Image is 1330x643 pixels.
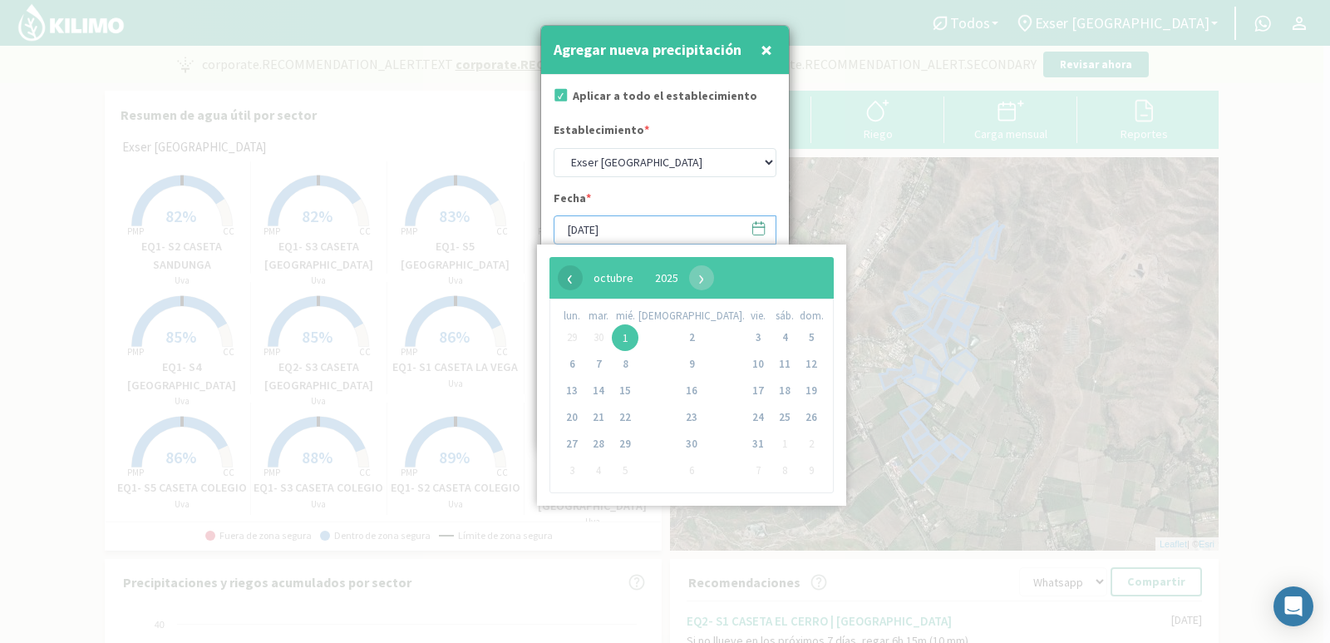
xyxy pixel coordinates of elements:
[761,36,772,63] span: ×
[798,431,825,458] span: 2
[559,431,585,458] span: 27
[559,404,585,431] span: 20
[559,378,585,404] span: 13
[1273,586,1313,626] div: Open Intercom Messenger
[771,404,798,431] span: 25
[554,121,649,143] label: Establecimiento
[745,404,771,431] span: 24
[678,404,705,431] span: 23
[644,265,689,290] button: 2025
[558,266,714,281] bs-datepicker-navigation-view: ​ ​ ​
[798,351,825,378] span: 12
[573,87,757,105] label: Aplicar a todo el establecimiento
[585,378,612,404] span: 14
[585,351,612,378] span: 7
[771,324,798,351] span: 4
[612,458,638,484] span: 5
[612,351,638,378] span: 8
[612,378,638,404] span: 15
[594,270,633,285] span: octubre
[678,351,705,378] span: 9
[537,245,846,506] bs-datepicker-container: calendar
[745,378,771,404] span: 17
[771,378,798,404] span: 18
[771,431,798,458] span: 1
[745,351,771,378] span: 10
[745,308,771,324] th: weekday
[585,458,612,484] span: 4
[558,265,583,290] button: ‹
[559,458,585,484] span: 3
[559,308,585,324] th: weekday
[559,351,585,378] span: 6
[612,431,638,458] span: 29
[612,404,638,431] span: 22
[798,308,825,324] th: weekday
[585,431,612,458] span: 28
[559,324,585,351] span: 29
[585,308,612,324] th: weekday
[798,324,825,351] span: 5
[745,324,771,351] span: 3
[655,270,678,285] span: 2025
[798,458,825,484] span: 9
[798,404,825,431] span: 26
[756,33,776,67] button: Close
[612,308,638,324] th: weekday
[638,308,745,324] th: weekday
[583,265,644,290] button: octubre
[678,378,705,404] span: 16
[745,458,771,484] span: 7
[585,324,612,351] span: 30
[678,431,705,458] span: 30
[689,265,714,290] span: ›
[771,351,798,378] span: 11
[771,308,798,324] th: weekday
[678,324,705,351] span: 2
[798,378,825,404] span: 19
[585,404,612,431] span: 21
[771,458,798,484] span: 8
[678,458,705,484] span: 6
[745,431,771,458] span: 31
[612,324,638,351] span: 1
[554,38,741,62] h4: Agregar nueva precipitación
[554,190,591,211] label: Fecha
